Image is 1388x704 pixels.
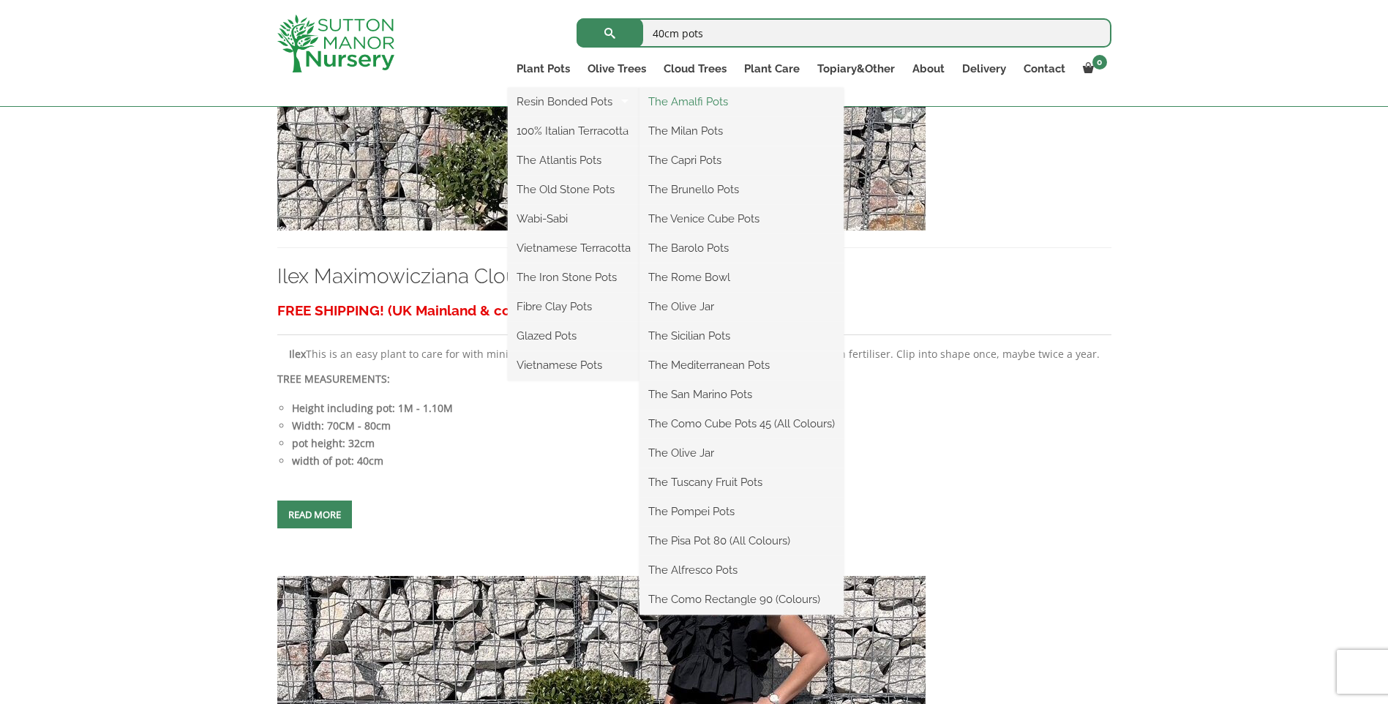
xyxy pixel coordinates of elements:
[639,208,844,230] a: The Venice Cube Pots
[953,59,1015,79] a: Delivery
[277,15,394,72] img: logo
[639,413,844,435] a: The Como Cube Pots 45 (All Colours)
[508,120,639,142] a: 100% Italian Terracotta
[639,588,844,610] a: The Como Rectangle 90 (Colours)
[904,59,953,79] a: About
[639,237,844,259] a: The Barolo Pots
[639,296,844,318] a: The Olive Jar
[655,59,735,79] a: Cloud Trees
[639,266,844,288] a: The Rome Bowl
[277,501,352,528] a: Read more
[1074,59,1111,79] a: 0
[277,264,620,288] a: Ilex Maximowicziana Cloud Tree J272
[639,91,844,113] a: The Amalfi Pots
[277,372,390,386] strong: TREE MEASUREMENTS:
[639,471,844,493] a: The Tuscany Fruit Pots
[277,345,1111,363] p: This is an easy plant to care for with minimum knowledge of plant required. Water regular and top...
[508,325,639,347] a: Glazed Pots
[639,325,844,347] a: The Sicilian Pots
[809,59,904,79] a: Topiary&Other
[639,442,844,464] a: The Olive Jar
[639,120,844,142] a: The Milan Pots
[508,59,579,79] a: Plant Pots
[508,296,639,318] a: Fibre Clay Pots
[289,347,306,361] b: Ilex
[735,59,809,79] a: Plant Care
[579,59,655,79] a: Olive Trees
[292,436,375,450] strong: pot height: 32cm
[1092,55,1107,70] span: 0
[639,559,844,581] a: The Alfresco Pots
[508,179,639,201] a: The Old Stone Pots
[292,454,383,468] strong: width of pot: 40cm
[508,208,639,230] a: Wabi-Sabi
[508,91,639,113] a: Resin Bonded Pots
[508,354,639,376] a: Vietnamese Pots
[1015,59,1074,79] a: Contact
[508,266,639,288] a: The Iron Stone Pots
[508,149,639,171] a: The Atlantis Pots
[639,354,844,376] a: The Mediterranean Pots
[639,383,844,405] a: The San Marino Pots
[577,18,1111,48] input: Search...
[639,179,844,201] a: The Brunello Pots
[639,530,844,552] a: The Pisa Pot 80 (All Colours)
[292,419,391,432] strong: Width: 70CM - 80cm
[508,237,639,259] a: Vietnamese Terracotta
[277,297,1111,324] h3: FREE SHIPPING! (UK Mainland & covering parts of [GEOGRAPHIC_DATA])
[292,401,453,415] strong: Height including pot: 1M - 1.10M
[639,501,844,523] a: The Pompei Pots
[639,149,844,171] a: The Capri Pots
